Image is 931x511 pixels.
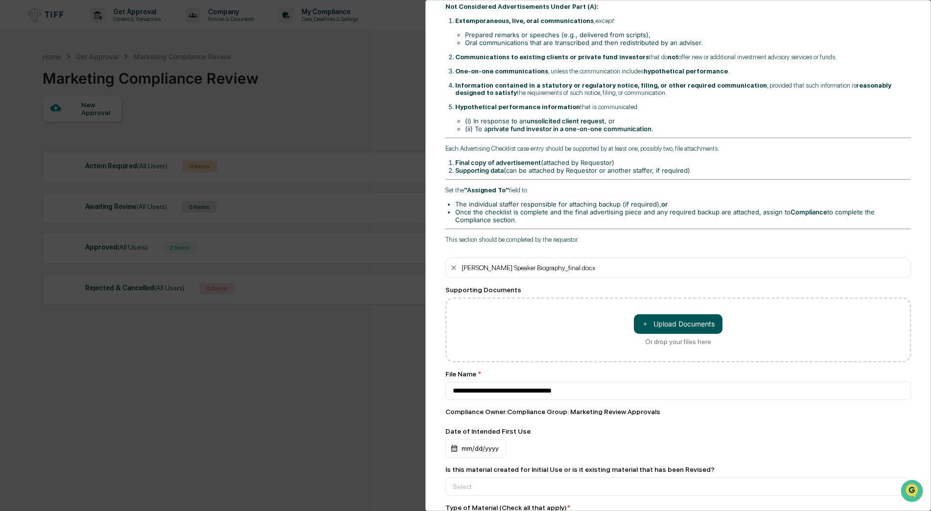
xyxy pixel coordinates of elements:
div: 🔎 [10,143,18,151]
span: Pylon [97,166,118,173]
span: Data Lookup [20,142,62,152]
button: Or drop your files here [634,314,722,334]
strong: or [661,200,668,208]
li: Oral communications that are transcribed and then redistributed by an adviser. [465,39,911,46]
a: 🔎Data Lookup [6,138,66,156]
strong: unsolicited client request [527,117,605,125]
button: Start new chat [166,78,178,90]
li: (attached by Requestor) [455,159,911,166]
em: except [595,17,614,24]
a: Powered byPylon [69,165,118,173]
strong: hypothetical performance [644,68,728,75]
div: Date of Intended First Use [445,427,911,435]
p: that do offer new or additional investment advisory services or funds. [455,53,911,61]
div: Is this material created for Initial Use or is it existing material that has been Revised? [445,465,715,473]
strong: Final copy of advertisement [455,159,541,166]
li: Once the checklist is complete and the final advertising piece and any required backup are attach... [455,208,911,224]
p: , provided that such information is the requirements of such notice, filing, or communication. [455,82,911,96]
li: (ii) To a . [465,125,911,133]
div: Start new chat [33,75,161,85]
li: Prepared remarks or speeches (e.g., delivered from scripts), [465,31,911,39]
strong: One-on-one communications [455,68,548,75]
div: Or drop your files here [645,338,711,346]
strong: not [668,53,678,61]
div: [PERSON_NAME] Speaker Biography_final.docx [462,264,595,272]
strong: Information contained in a statutory or regulatory notice, filing, or other required communication [455,82,767,89]
strong: "Assigned To" [464,186,509,194]
div: We're available if you need us! [33,85,124,93]
p: How can we help? [10,21,178,36]
div: mm/dd/yyyy [445,439,506,458]
a: 🖐️Preclearance [6,119,67,137]
span: ＋ [642,319,649,328]
p: This section should be completed by the requestor. [445,236,911,243]
div: Compliance Owner : Compliance Group: Marketing Review Approvals [445,408,911,416]
div: 🗄️ [71,124,79,132]
p: , unless the communication includes . [455,68,911,75]
li: (i) In response to an , or [465,117,911,125]
strong: private fund investor in a one-on-one communication [488,125,652,133]
p: Set the field to: [445,186,911,194]
p: Each Advertising Checklist case entry should be supported by at least one, possibly two, file att... [445,145,911,152]
iframe: Open customer support [900,479,926,505]
strong: Compliance [791,208,827,216]
div: Supporting Documents [445,286,911,294]
div: File Name [445,370,911,378]
strong: Supporting data [455,166,504,174]
strong: Communications to existing clients or private fund investors [455,53,649,61]
strong: Not Considered Advertisements Under Part (A): [445,3,599,10]
img: 1746055101610-c473b297-6a78-478c-a979-82029cc54cd1 [10,75,27,93]
p: , : [455,17,911,24]
strong: reasonably designed to satisfy [455,82,891,96]
a: 🗄️Attestations [67,119,125,137]
li: (can be attached by Requestor or another staffer, if required) [455,166,911,174]
strong: Extemporaneous, live, oral communications [455,17,594,24]
span: Attestations [81,123,121,133]
span: Preclearance [20,123,63,133]
li: The individual staffer responsible for attaching backup (if required), [455,200,911,208]
strong: Hypothetical performance information [455,103,580,111]
div: 🖐️ [10,124,18,132]
p: that is communicated: [455,103,911,111]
